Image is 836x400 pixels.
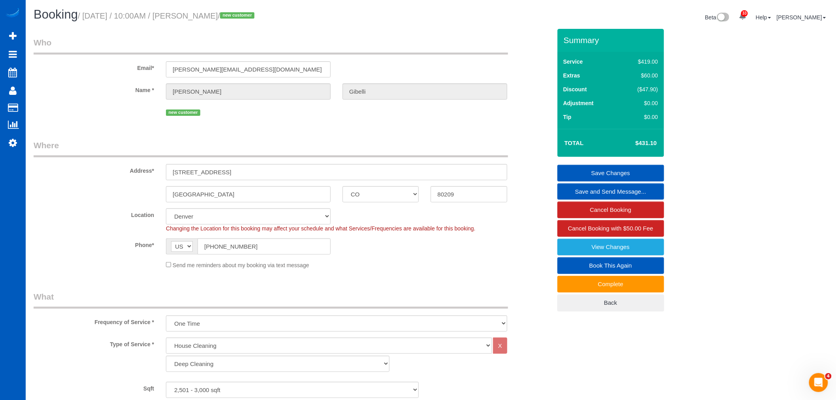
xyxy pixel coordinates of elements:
[705,14,730,21] a: Beta
[28,83,160,94] label: Name *
[28,164,160,175] label: Address*
[557,165,664,181] a: Save Changes
[28,338,160,348] label: Type of Service *
[563,72,580,79] label: Extras
[34,291,508,309] legend: What
[557,257,664,274] a: Book This Again
[166,61,331,77] input: Email*
[34,8,78,21] span: Booking
[563,58,583,66] label: Service
[557,276,664,292] a: Complete
[621,99,658,107] div: $0.00
[564,36,660,45] h3: Summary
[28,382,160,392] label: Sqft
[563,113,572,121] label: Tip
[220,12,254,19] span: new customer
[343,83,507,100] input: Last Name*
[557,239,664,255] a: View Changes
[166,225,475,232] span: Changing the Location for this booking may affect your schedule and what Services/Frequencies are...
[5,8,21,19] img: Automaid Logo
[218,11,257,20] span: /
[621,85,658,93] div: ($47.90)
[34,140,508,157] legend: Where
[621,58,658,66] div: $419.00
[557,220,664,237] a: Cancel Booking with $50.00 Fee
[563,85,587,93] label: Discount
[621,113,658,121] div: $0.00
[756,14,771,21] a: Help
[557,202,664,218] a: Cancel Booking
[431,186,507,202] input: Zip Code*
[621,72,658,79] div: $60.00
[809,373,828,392] iframe: Intercom live chat
[34,37,508,55] legend: Who
[166,83,331,100] input: First Name*
[735,8,750,25] a: 33
[777,14,826,21] a: [PERSON_NAME]
[568,225,653,232] span: Cancel Booking with $50.00 Fee
[78,11,257,20] small: / [DATE] / 10:00AM / [PERSON_NAME]
[565,140,584,146] strong: Total
[825,373,832,379] span: 4
[612,140,657,147] h4: $431.10
[166,186,331,202] input: City*
[557,183,664,200] a: Save and Send Message...
[563,99,594,107] label: Adjustment
[28,238,160,249] label: Phone*
[198,238,331,255] input: Phone*
[28,208,160,219] label: Location
[557,294,664,311] a: Back
[28,61,160,72] label: Email*
[741,10,748,17] span: 33
[28,315,160,326] label: Frequency of Service *
[716,13,729,23] img: New interface
[173,262,309,268] span: Send me reminders about my booking via text message
[166,109,200,116] span: new customer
